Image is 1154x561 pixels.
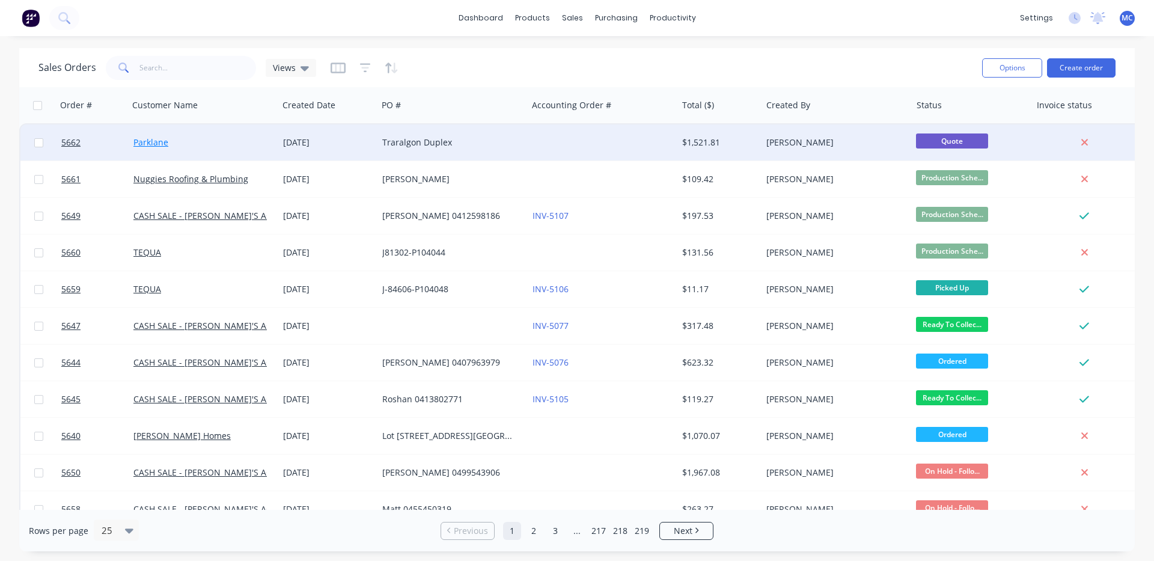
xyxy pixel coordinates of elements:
div: [PERSON_NAME] [766,210,900,222]
div: [DATE] [283,430,373,442]
div: [DATE] [283,467,373,479]
div: $131.56 [682,247,753,259]
div: [DATE] [283,136,373,149]
a: INV-5107 [533,210,569,221]
div: sales [556,9,589,27]
span: Ordered [916,427,988,442]
a: Nuggies Roofing & Plumbing [133,173,248,185]
span: Production Sche... [916,170,988,185]
span: Picked Up [916,280,988,295]
div: $623.32 [682,357,753,369]
span: Ready To Collec... [916,317,988,332]
a: Page 3 [546,522,564,540]
div: Accounting Order # [532,99,611,111]
div: [PERSON_NAME] 0412598186 [382,210,516,222]
div: Created Date [282,99,335,111]
div: [DATE] [283,320,373,332]
a: CASH SALE - [PERSON_NAME]'S ACCOUNT [133,210,301,221]
a: Page 217 [590,522,608,540]
div: [PERSON_NAME] [766,247,900,259]
a: INV-5077 [533,320,569,331]
a: Page 218 [611,522,629,540]
div: [PERSON_NAME] [766,320,900,332]
div: Total ($) [682,99,714,111]
div: $1,070.07 [682,430,753,442]
div: [PERSON_NAME] [382,173,516,185]
ul: Pagination [436,522,718,540]
a: Page 1 is your current page [503,522,521,540]
span: Production Sche... [916,244,988,259]
span: Production Sche... [916,207,988,222]
span: 5659 [61,283,81,295]
div: [PERSON_NAME] 0407963979 [382,357,516,369]
div: Roshan 0413802771 [382,393,516,405]
div: [PERSON_NAME] [766,430,900,442]
a: TEQUA [133,283,161,295]
div: $263.27 [682,503,753,515]
div: $109.42 [682,173,753,185]
a: Next page [660,525,713,537]
div: J81302-P104044 [382,247,516,259]
a: CASH SALE - [PERSON_NAME]'S ACCOUNT [133,467,301,478]
div: [PERSON_NAME] [766,173,900,185]
div: Created By [766,99,810,111]
div: [DATE] [283,393,373,405]
div: J-84606-P104048 [382,283,516,295]
div: Invoice status [1037,99,1092,111]
a: 5659 [61,271,133,307]
a: 5660 [61,235,133,271]
a: dashboard [453,9,509,27]
span: Next [674,525,692,537]
span: On Hold - Follo... [916,500,988,515]
a: CASH SALE - [PERSON_NAME]'S ACCOUNT [133,503,301,515]
a: Page 219 [633,522,651,540]
div: [PERSON_NAME] [766,357,900,369]
button: Create order [1047,58,1116,78]
a: 5640 [61,418,133,454]
div: $197.53 [682,210,753,222]
div: [DATE] [283,173,373,185]
div: [DATE] [283,210,373,222]
div: [PERSON_NAME] [766,503,900,515]
div: Customer Name [132,99,198,111]
div: $317.48 [682,320,753,332]
span: 5662 [61,136,81,149]
div: [PERSON_NAME] [766,136,900,149]
a: INV-5076 [533,357,569,368]
a: 5650 [61,455,133,491]
img: Factory [22,9,40,27]
div: products [509,9,556,27]
div: [DATE] [283,247,373,259]
a: TEQUA [133,247,161,258]
span: Quote [916,133,988,149]
a: 5647 [61,308,133,344]
a: INV-5105 [533,393,569,405]
div: [DATE] [283,357,373,369]
div: [PERSON_NAME] [766,393,900,405]
div: [DATE] [283,283,373,295]
a: [PERSON_NAME] Homes [133,430,231,441]
div: [PERSON_NAME] [766,467,900,479]
a: INV-5106 [533,283,569,295]
div: productivity [644,9,702,27]
span: Ordered [916,354,988,369]
span: 5661 [61,173,81,185]
div: Traralgon Duplex [382,136,516,149]
span: On Hold - Follo... [916,464,988,479]
a: CASH SALE - [PERSON_NAME]'S ACCOUNT [133,320,301,331]
div: Order # [60,99,92,111]
a: 5645 [61,381,133,417]
a: 5649 [61,198,133,234]
h1: Sales Orders [38,62,96,73]
div: PO # [382,99,401,111]
div: Matt 0455450319 [382,503,516,515]
div: settings [1014,9,1059,27]
span: 5640 [61,430,81,442]
div: Lot [STREET_ADDRESS][GEOGRAPHIC_DATA] [382,430,516,442]
a: Previous page [441,525,494,537]
a: 5662 [61,124,133,161]
div: [PERSON_NAME] [766,283,900,295]
span: 5647 [61,320,81,332]
a: CASH SALE - [PERSON_NAME]'S ACCOUNT [133,393,301,405]
div: $11.17 [682,283,753,295]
